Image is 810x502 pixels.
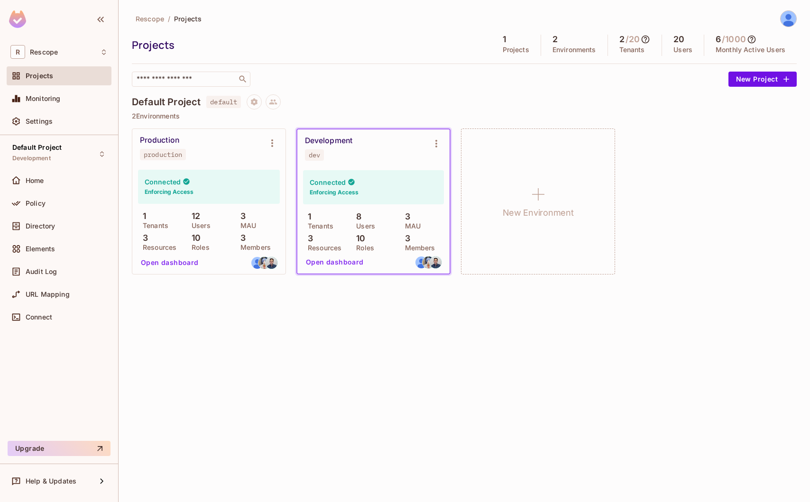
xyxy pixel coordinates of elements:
[619,46,645,54] p: Tenants
[236,244,271,251] p: Members
[351,244,374,252] p: Roles
[140,136,179,145] div: Production
[30,48,58,56] span: Workspace: Rescope
[351,212,361,221] p: 8
[168,14,170,23] li: /
[302,255,368,270] button: Open dashboard
[26,245,55,253] span: Elements
[722,35,746,44] h5: / 1000
[303,222,333,230] p: Tenants
[552,35,558,44] h5: 2
[619,35,625,44] h5: 2
[303,212,311,221] p: 1
[136,14,164,23] span: Rescope
[310,178,346,187] h4: Connected
[187,222,211,229] p: Users
[145,177,181,186] h4: Connected
[427,134,446,153] button: Environment settings
[351,222,375,230] p: Users
[423,256,434,268] img: swathi.shrirang.kulkarni@gmail.com
[26,222,55,230] span: Directory
[26,118,53,125] span: Settings
[303,234,313,243] p: 3
[310,188,359,197] h6: Enforcing Access
[626,35,640,44] h5: / 20
[552,46,596,54] p: Environments
[144,151,182,158] div: production
[415,256,427,268] img: helen@rescope.co
[138,211,146,221] p: 1
[26,313,52,321] span: Connect
[236,211,246,221] p: 3
[400,222,421,230] p: MAU
[26,477,76,485] span: Help & Updates
[309,151,320,159] div: dev
[266,257,277,269] img: allan.carvalho@toptal.com
[503,35,506,44] h5: 1
[673,46,692,54] p: Users
[728,72,797,87] button: New Project
[400,234,410,243] p: 3
[247,99,262,108] span: Project settings
[400,244,435,252] p: Members
[305,136,352,146] div: Development
[137,255,202,270] button: Open dashboard
[138,244,176,251] p: Resources
[430,256,442,268] img: allan.carvalho@toptal.com
[303,244,341,252] p: Resources
[351,234,365,243] p: 10
[716,35,721,44] h5: 6
[206,96,241,108] span: default
[503,46,529,54] p: Projects
[26,72,53,80] span: Projects
[12,144,62,151] span: Default Project
[716,46,785,54] p: Monthly Active Users
[138,233,148,243] p: 3
[251,257,263,269] img: helen@rescope.co
[10,45,25,59] span: R
[263,134,282,153] button: Environment settings
[187,244,210,251] p: Roles
[132,38,487,52] div: Projects
[781,11,796,27] img: Helen Kochetkova
[26,291,70,298] span: URL Mapping
[132,96,201,108] h4: Default Project
[236,233,246,243] p: 3
[187,211,200,221] p: 12
[236,222,256,229] p: MAU
[132,112,797,120] p: 2 Environments
[26,200,46,207] span: Policy
[12,155,51,162] span: Development
[187,233,201,243] p: 10
[9,10,26,28] img: SReyMgAAAABJRU5ErkJggg==
[400,212,410,221] p: 3
[174,14,202,23] span: Projects
[258,257,270,269] img: swathi.shrirang.kulkarni@gmail.com
[673,35,684,44] h5: 20
[8,441,110,456] button: Upgrade
[503,206,574,220] h1: New Environment
[26,268,57,275] span: Audit Log
[26,177,44,184] span: Home
[138,222,168,229] p: Tenants
[145,188,193,196] h6: Enforcing Access
[26,95,61,102] span: Monitoring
